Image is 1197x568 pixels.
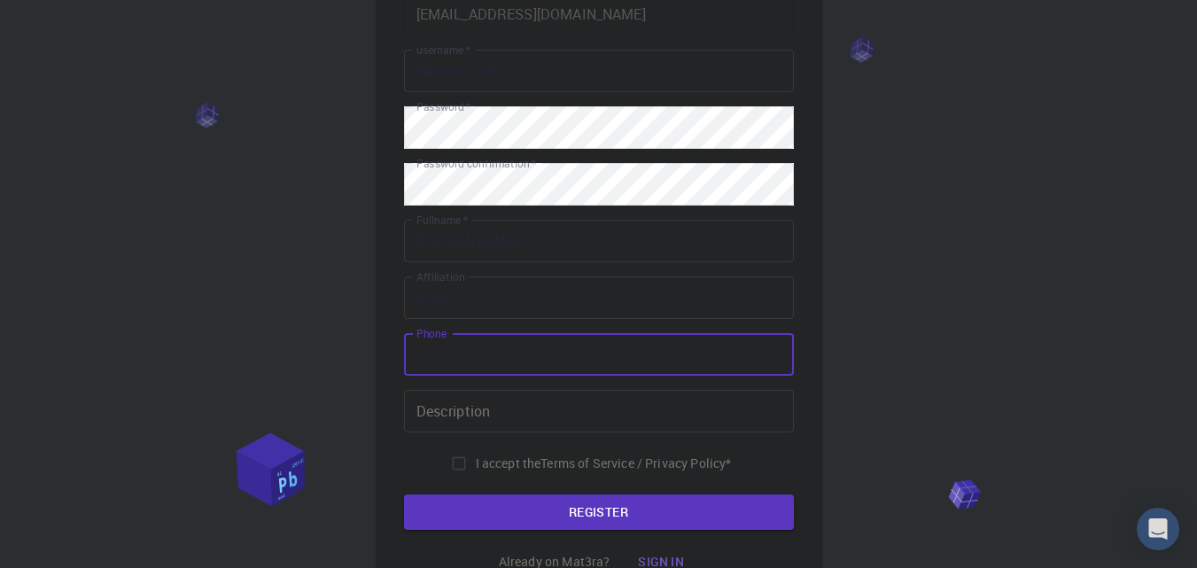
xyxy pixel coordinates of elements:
label: Password confirmation [416,156,536,171]
span: I accept the [476,455,541,472]
label: Affiliation [416,269,464,284]
label: username [416,43,470,58]
p: Terms of Service / Privacy Policy * [540,455,731,472]
button: REGISTER [404,494,794,530]
a: Terms of Service / Privacy Policy* [540,455,731,472]
label: Fullname [416,213,468,228]
label: Password [416,99,470,114]
label: Phone [416,326,447,341]
div: Open Intercom Messenger [1137,508,1179,550]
